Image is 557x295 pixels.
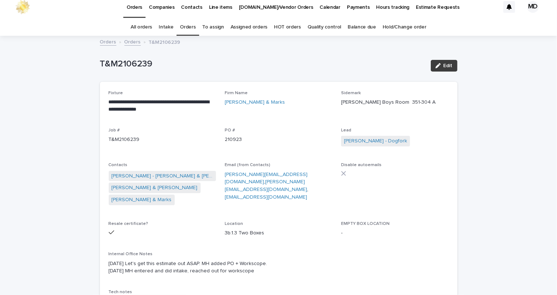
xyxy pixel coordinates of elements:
span: Resale certificate? [109,222,148,226]
span: Firm Name [225,91,248,95]
a: Hold/Change order [383,19,426,36]
span: Job # [109,128,120,133]
span: EMPTY BOX LOCATION [341,222,390,226]
button: Edit [431,60,457,72]
p: 3b.1.3 Two Boxes [225,229,332,237]
p: T&M2106239 [149,38,181,46]
span: Lead [341,128,351,133]
span: Tech notes [109,290,132,294]
a: [PERSON_NAME] - Dogfork [344,137,407,145]
span: Edit [444,63,453,68]
p: , , [225,171,332,201]
span: Sidemark [341,91,361,95]
a: Orders [100,37,116,46]
a: To assign [202,19,224,36]
a: Intake [159,19,173,36]
a: [PERSON_NAME] - [PERSON_NAME] & [PERSON_NAME] [112,172,213,180]
p: [PERSON_NAME] Boys Room 351-304 A [341,99,449,106]
span: Fixture [109,91,123,95]
a: Balance due [348,19,376,36]
a: Orders [124,37,141,46]
span: PO # [225,128,235,133]
p: - [341,229,449,237]
span: Internal Office Notes [109,252,153,256]
span: Location [225,222,243,226]
a: [PERSON_NAME] & Marks [112,196,172,204]
span: Disable autoemails [341,163,382,167]
div: MD [527,1,539,13]
a: [PERSON_NAME][EMAIL_ADDRESS][DOMAIN_NAME] [225,172,307,185]
a: HOT orders [274,19,301,36]
span: Contacts [109,163,128,167]
p: 210923 [225,136,332,143]
a: [PERSON_NAME] & Marks [225,99,285,106]
a: [EMAIL_ADDRESS][DOMAIN_NAME] [225,195,307,200]
p: [DATE] Let's get this estimate out ASAP. MH added PO + Workscope. [DATE] MH entered and did intak... [109,260,449,275]
a: All orders [131,19,152,36]
a: Orders [180,19,196,36]
a: [PERSON_NAME][EMAIL_ADDRESS][DOMAIN_NAME] [225,179,307,192]
p: T&M2106239 [109,136,216,143]
a: [PERSON_NAME] & [PERSON_NAME] [112,184,198,192]
a: Assigned orders [231,19,267,36]
a: Quality control [307,19,341,36]
span: Email (from Contacts) [225,163,270,167]
p: T&M2106239 [100,59,425,69]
